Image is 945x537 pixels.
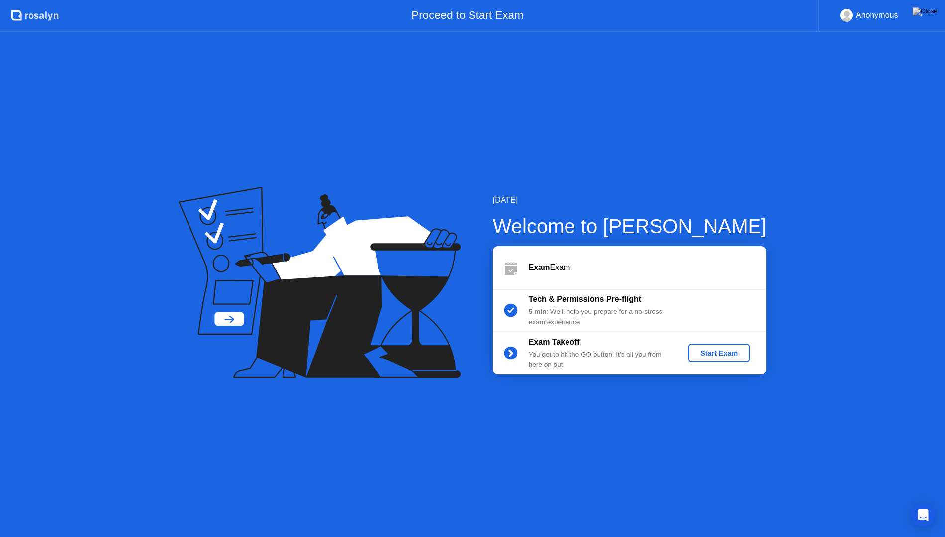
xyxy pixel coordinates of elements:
img: Close [913,7,938,15]
button: Start Exam [688,344,750,362]
div: Anonymous [856,9,898,22]
div: Open Intercom Messenger [911,503,935,527]
div: [DATE] [493,194,767,206]
b: Tech & Permissions Pre-flight [529,295,641,303]
div: Welcome to [PERSON_NAME] [493,211,767,241]
div: You get to hit the GO button! It’s all you from here on out [529,350,672,370]
b: 5 min [529,308,547,315]
div: : We’ll help you prepare for a no-stress exam experience [529,307,672,327]
div: Start Exam [692,349,746,357]
div: Exam [529,262,766,273]
b: Exam Takeoff [529,338,580,346]
b: Exam [529,263,550,271]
